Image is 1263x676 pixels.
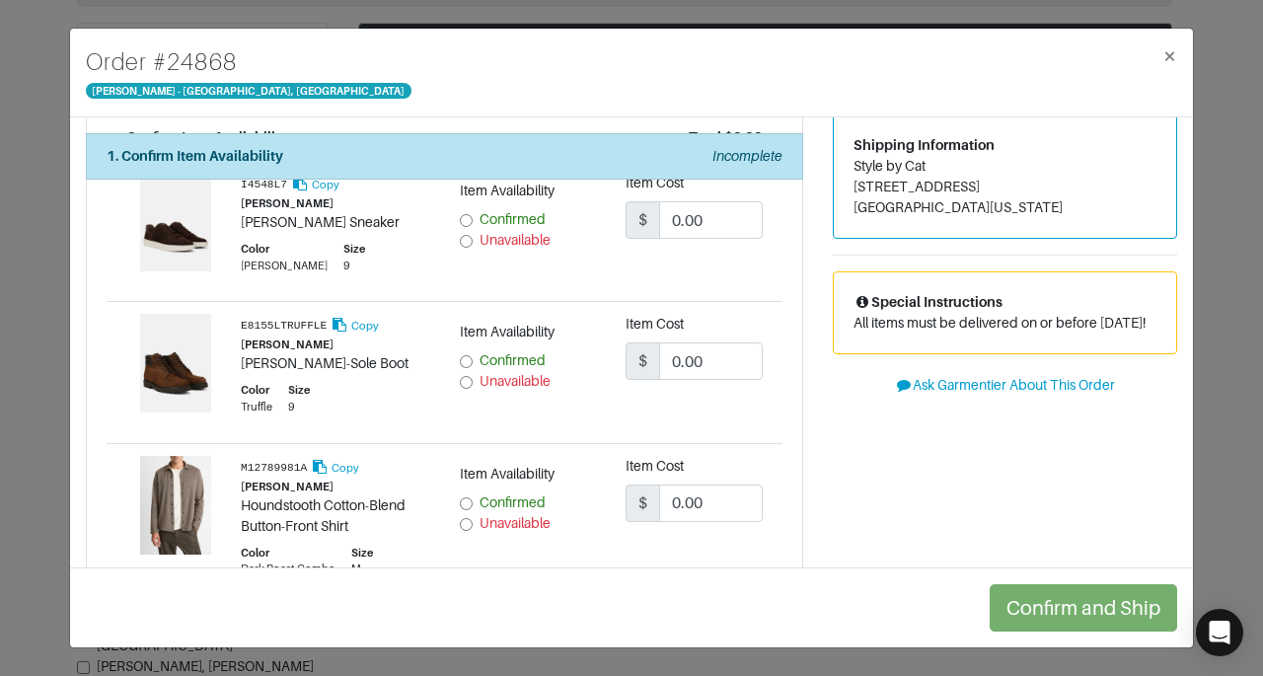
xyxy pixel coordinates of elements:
span: $ [626,485,660,522]
small: I4548L7 [241,179,287,190]
div: [PERSON_NAME] Sneaker [241,212,430,233]
div: Color [241,241,328,258]
div: Confirm Item Availability [126,127,288,148]
label: Item Cost [626,314,684,335]
button: Ask Garmentier About This Order [833,370,1177,401]
span: × [1162,42,1177,69]
input: Confirmed [460,355,473,368]
span: Unavailable [480,515,551,531]
span: Special Instructions [854,294,1003,310]
span: Shipping Information [854,137,995,153]
label: Item Cost [626,456,684,477]
div: Houndstooth Cotton-Blend Button-Front Shirt [241,495,430,537]
label: Item Availability [460,464,555,485]
div: [PERSON_NAME] [241,479,430,495]
small: E8155LTRUFFLE [241,321,327,333]
div: Open Intercom Messenger [1196,609,1243,656]
input: Unavailable [460,376,473,389]
div: [PERSON_NAME] [241,258,328,274]
span: Confirmed [480,494,546,510]
address: Style by Cat [STREET_ADDRESS] [GEOGRAPHIC_DATA][US_STATE] [854,156,1156,218]
div: [PERSON_NAME]-Sole Boot [241,353,430,374]
div: Size [343,241,365,258]
div: [PERSON_NAME] [241,195,430,212]
img: Product [126,173,225,271]
button: Close [1147,29,1193,84]
input: Confirmed [460,497,473,510]
input: Unavailable [460,235,473,248]
h4: Order # 24868 [86,44,411,80]
small: M12789981A [241,462,307,474]
button: Confirm and Ship [990,584,1177,632]
div: Truffle [241,399,272,415]
button: Copy [310,456,360,479]
span: $ [626,201,660,239]
p: All items must be delivered on or before [DATE]! [854,313,1156,334]
small: Copy [312,179,339,190]
label: Item Availability [460,181,555,201]
div: Total: $0.00 [689,127,763,148]
span: Confirmed [480,211,546,227]
div: Size [351,545,373,562]
button: Copy [290,173,340,195]
button: Copy [330,314,380,337]
input: Unavailable [460,518,473,531]
div: Color [241,382,272,399]
div: 9 [343,258,365,274]
div: [PERSON_NAME] [241,337,430,353]
span: [PERSON_NAME] - [GEOGRAPHIC_DATA], [GEOGRAPHIC_DATA] [86,83,411,99]
div: Color [241,545,335,562]
img: Product [126,314,225,413]
span: Unavailable [480,373,551,389]
strong: 1. Confirm Item Availability [107,148,283,164]
div: Dark Roast Combo [241,561,335,577]
small: Copy [351,320,379,332]
small: Copy [332,462,359,474]
label: Item Cost [626,173,684,193]
div: 9 [288,399,310,415]
div: Size [288,382,310,399]
div: M [351,561,373,577]
span: Confirmed [480,352,546,368]
span: Unavailable [480,232,551,248]
label: Item Availability [460,322,555,342]
span: $ [626,342,660,380]
input: Confirmed [460,214,473,227]
em: Incomplete [712,148,782,164]
img: Product [126,456,225,555]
